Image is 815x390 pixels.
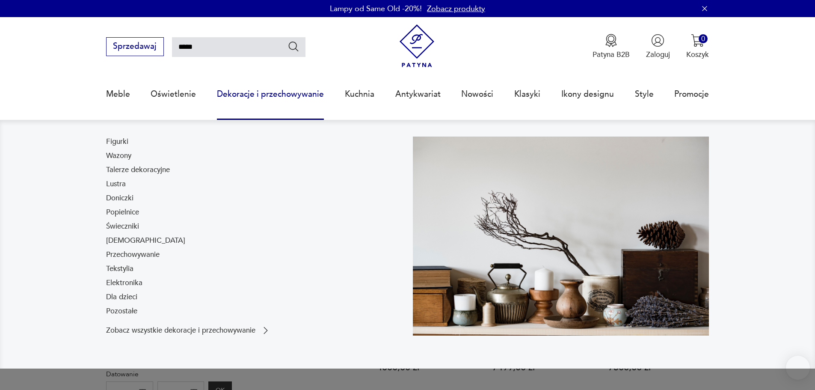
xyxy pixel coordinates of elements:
div: 0 [699,34,708,43]
a: Popielnice [106,207,139,217]
button: Zaloguj [646,34,670,60]
p: Zaloguj [646,50,670,60]
a: Figurki [106,137,128,147]
img: cfa44e985ea346226f89ee8969f25989.jpg [413,137,709,336]
p: Koszyk [686,50,709,60]
img: Ikona medalu [605,34,618,47]
img: Ikonka użytkownika [651,34,664,47]
button: Patyna B2B [593,34,630,60]
button: Sprzedawaj [106,37,164,56]
a: Lustra [106,179,126,189]
a: Doniczki [106,193,133,203]
a: Sprzedawaj [106,44,164,51]
a: Klasyki [514,74,540,114]
a: Pozostałe [106,306,137,316]
a: Talerze dekoracyjne [106,165,170,175]
p: Lampy od Same Old -20%! [330,3,422,14]
a: Ikony designu [561,74,614,114]
button: 0Koszyk [686,34,709,60]
p: Patyna B2B [593,50,630,60]
a: Promocje [674,74,709,114]
a: Ikona medaluPatyna B2B [593,34,630,60]
iframe: Smartsupp widget button [786,356,810,380]
img: Ikona koszyka [691,34,704,47]
a: Antykwariat [395,74,441,114]
a: Oświetlenie [151,74,196,114]
a: Meble [106,74,130,114]
a: [DEMOGRAPHIC_DATA] [106,235,185,246]
a: Przechowywanie [106,250,160,260]
a: Dla dzieci [106,292,137,302]
a: Tekstylia [106,264,133,274]
p: Zobacz wszystkie dekoracje i przechowywanie [106,327,255,334]
a: Kuchnia [345,74,374,114]
a: Wazony [106,151,131,161]
button: Szukaj [287,40,300,53]
a: Nowości [461,74,493,114]
img: Patyna - sklep z meblami i dekoracjami vintage [395,24,439,68]
a: Świeczniki [106,221,139,232]
a: Dekoracje i przechowywanie [217,74,324,114]
a: Zobacz wszystkie dekoracje i przechowywanie [106,325,271,336]
a: Zobacz produkty [427,3,485,14]
a: Elektronika [106,278,142,288]
a: Style [635,74,654,114]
